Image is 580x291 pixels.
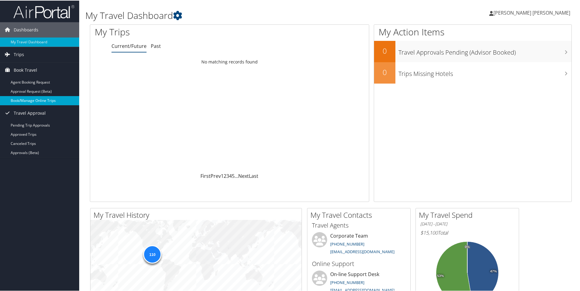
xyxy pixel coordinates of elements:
[419,209,519,220] h2: My Travel Spend
[374,45,395,56] h2: 0
[398,66,571,77] h3: Trips Missing Hotels
[95,25,248,38] h1: My Trips
[312,221,406,229] h3: Travel Agents
[374,40,571,62] a: 0Travel Approvals Pending (Advisor Booked)
[14,62,37,77] span: Book Travel
[238,172,249,179] a: Next
[374,66,395,77] h2: 0
[490,269,497,273] tspan: 47%
[111,42,147,49] a: Current/Future
[310,209,410,220] h2: My Travel Contacts
[374,62,571,83] a: 0Trips Missing Hotels
[224,172,226,179] a: 2
[94,209,302,220] h2: My Travel History
[143,244,161,263] div: 110
[489,3,576,21] a: [PERSON_NAME] [PERSON_NAME]
[14,22,38,37] span: Dashboards
[398,45,571,56] h3: Travel Approvals Pending (Advisor Booked)
[210,172,221,179] a: Prev
[312,259,406,268] h3: Online Support
[249,172,258,179] a: Last
[226,172,229,179] a: 3
[221,172,224,179] a: 1
[437,274,444,277] tspan: 53%
[465,245,470,248] tspan: 0%
[420,229,438,235] span: $15,100
[420,221,514,226] h6: [DATE] - [DATE]
[14,46,24,62] span: Trips
[330,241,364,246] a: [PHONE_NUMBER]
[374,25,571,38] h1: My Action Items
[330,279,364,285] a: [PHONE_NUMBER]
[13,4,74,18] img: airportal-logo.png
[90,56,369,67] td: No matching records found
[232,172,235,179] a: 5
[229,172,232,179] a: 4
[235,172,238,179] span: …
[14,105,46,120] span: Travel Approval
[309,232,409,257] li: Corporate Team
[420,229,514,235] h6: Total
[493,9,570,16] span: [PERSON_NAME] [PERSON_NAME]
[85,9,413,21] h1: My Travel Dashboard
[330,248,394,254] a: [EMAIL_ADDRESS][DOMAIN_NAME]
[151,42,161,49] a: Past
[200,172,210,179] a: First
